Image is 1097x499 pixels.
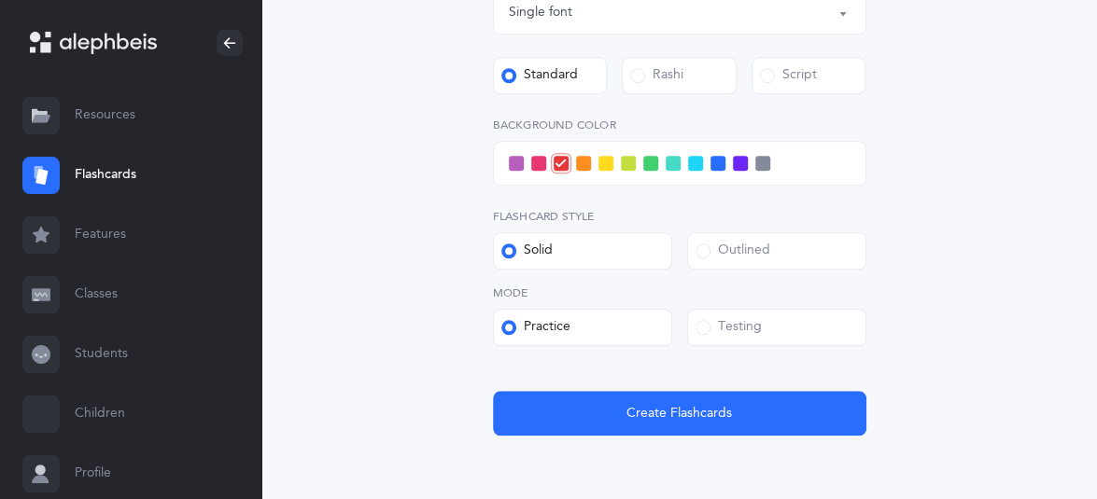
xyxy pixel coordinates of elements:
[493,391,866,436] button: Create Flashcards
[509,3,572,22] div: Single font
[493,208,866,225] label: Flashcard Style
[696,242,770,260] div: Outlined
[493,117,866,133] label: Background color
[696,318,762,337] div: Testing
[501,318,570,337] div: Practice
[630,66,683,85] div: Rashi
[501,66,578,85] div: Standard
[760,66,817,85] div: Script
[626,404,732,423] span: Create Flashcards
[1004,406,1075,477] iframe: Drift Widget Chat Controller
[493,284,866,301] label: Mode
[501,242,553,260] div: Solid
